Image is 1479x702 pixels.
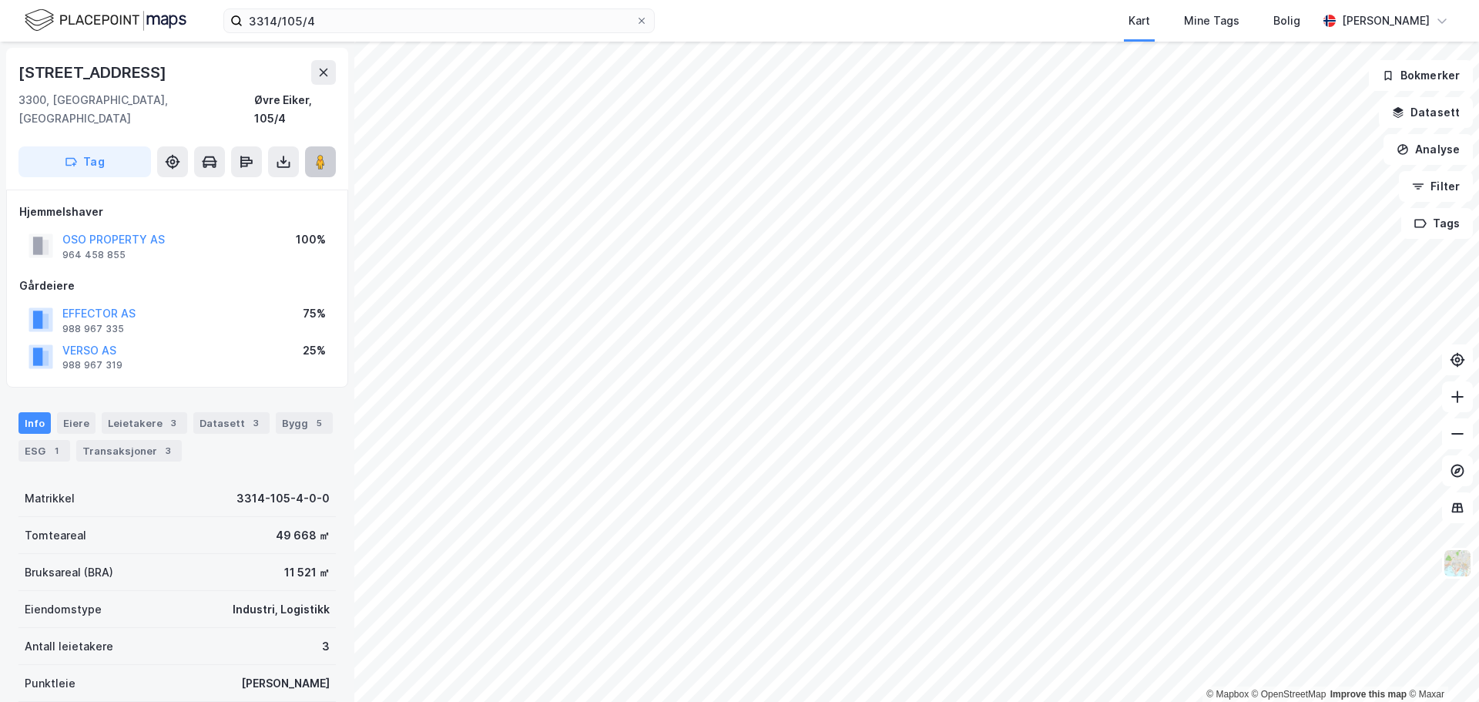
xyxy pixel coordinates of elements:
[1401,208,1473,239] button: Tags
[18,60,169,85] div: [STREET_ADDRESS]
[236,489,330,508] div: 3314-105-4-0-0
[160,443,176,458] div: 3
[1443,549,1472,578] img: Z
[241,674,330,693] div: [PERSON_NAME]
[19,203,335,221] div: Hjemmelshaver
[1129,12,1150,30] div: Kart
[193,412,270,434] div: Datasett
[18,91,254,128] div: 3300, [GEOGRAPHIC_DATA], [GEOGRAPHIC_DATA]
[25,674,75,693] div: Punktleie
[76,440,182,462] div: Transaksjoner
[1383,134,1473,165] button: Analyse
[19,277,335,295] div: Gårdeiere
[284,563,330,582] div: 11 521 ㎡
[1342,12,1430,30] div: [PERSON_NAME]
[49,443,64,458] div: 1
[1402,628,1479,702] iframe: Chat Widget
[1184,12,1239,30] div: Mine Tags
[248,415,263,431] div: 3
[243,9,636,32] input: Søk på adresse, matrikkel, gårdeiere, leietakere eller personer
[62,249,126,261] div: 964 458 855
[322,637,330,656] div: 3
[311,415,327,431] div: 5
[18,440,70,462] div: ESG
[1330,689,1407,700] a: Improve this map
[303,304,326,323] div: 75%
[276,526,330,545] div: 49 668 ㎡
[25,489,75,508] div: Matrikkel
[62,359,122,371] div: 988 967 319
[166,415,181,431] div: 3
[1379,97,1473,128] button: Datasett
[1402,628,1479,702] div: Kontrollprogram for chat
[1252,689,1326,700] a: OpenStreetMap
[233,600,330,619] div: Industri, Logistikk
[62,323,124,335] div: 988 967 335
[18,146,151,177] button: Tag
[296,230,326,249] div: 100%
[254,91,336,128] div: Øvre Eiker, 105/4
[25,526,86,545] div: Tomteareal
[1273,12,1300,30] div: Bolig
[303,341,326,360] div: 25%
[1399,171,1473,202] button: Filter
[1206,689,1249,700] a: Mapbox
[25,637,113,656] div: Antall leietakere
[57,412,96,434] div: Eiere
[25,563,113,582] div: Bruksareal (BRA)
[18,412,51,434] div: Info
[25,7,186,34] img: logo.f888ab2527a4732fd821a326f86c7f29.svg
[1369,60,1473,91] button: Bokmerker
[102,412,187,434] div: Leietakere
[25,600,102,619] div: Eiendomstype
[276,412,333,434] div: Bygg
